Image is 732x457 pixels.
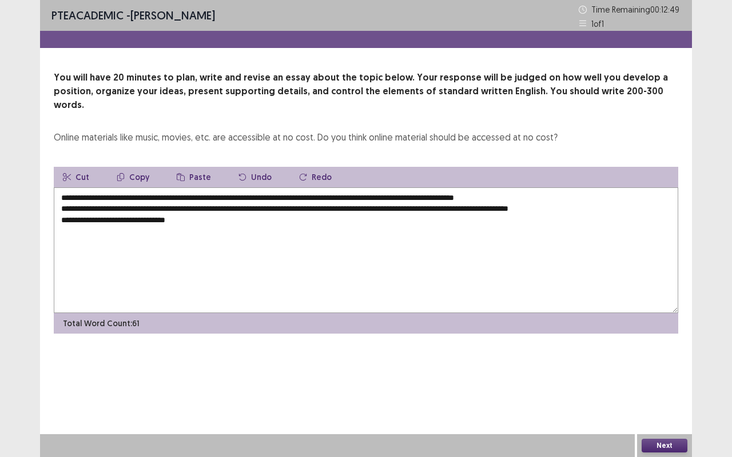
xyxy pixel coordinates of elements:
[591,18,604,30] p: 1 of 1
[591,3,681,15] p: Time Remaining 00 : 12 : 49
[108,167,158,187] button: Copy
[54,167,98,187] button: Cut
[229,167,281,187] button: Undo
[54,130,558,144] div: Online materials like music, movies, etc. are accessible at no cost. Do you think online material...
[63,318,140,330] p: Total Word Count: 61
[168,167,220,187] button: Paste
[642,439,687,452] button: Next
[51,7,215,24] p: - [PERSON_NAME]
[290,167,341,187] button: Redo
[54,71,678,112] p: You will have 20 minutes to plan, write and revise an essay about the topic below. Your response ...
[51,8,124,22] span: PTE academic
